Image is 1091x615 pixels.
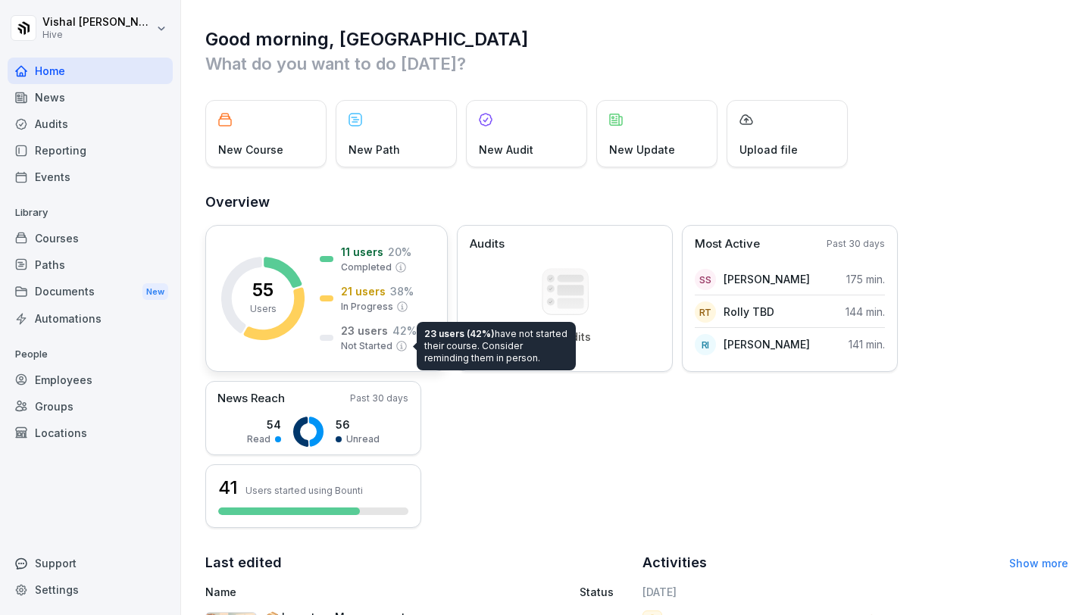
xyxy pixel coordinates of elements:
[390,283,414,299] p: 38 %
[205,584,465,600] p: Name
[217,390,285,407] p: News Reach
[346,432,380,446] p: Unread
[8,278,173,306] div: Documents
[42,30,153,40] p: Hive
[8,201,173,225] p: Library
[580,584,614,600] p: Status
[8,393,173,420] a: Groups
[8,576,173,603] a: Settings
[724,304,774,320] p: Rolly TBD
[479,142,533,158] p: New Audit
[341,283,386,299] p: 21 users
[609,142,675,158] p: New Update
[252,281,274,299] p: 55
[8,550,173,576] div: Support
[341,323,388,339] p: 23 users
[205,192,1068,213] h2: Overview
[695,236,760,253] p: Most Active
[8,58,173,84] a: Home
[218,475,238,501] h3: 41
[218,142,283,158] p: New Course
[205,52,1068,76] p: What do you want to do [DATE]?
[724,271,810,287] p: [PERSON_NAME]
[695,301,716,323] div: RT
[8,305,173,332] a: Automations
[341,244,383,260] p: 11 users
[8,420,173,446] a: Locations
[695,269,716,290] div: SS
[336,417,380,432] p: 56
[724,336,810,352] p: [PERSON_NAME]
[470,236,505,253] p: Audits
[8,367,173,393] a: Employees
[8,225,173,251] a: Courses
[8,278,173,306] a: DocumentsNew
[8,137,173,164] a: Reporting
[341,339,392,353] p: Not Started
[827,237,885,251] p: Past 30 days
[1009,557,1068,570] a: Show more
[142,283,168,301] div: New
[341,261,392,274] p: Completed
[350,392,408,405] p: Past 30 days
[8,111,173,137] a: Audits
[8,164,173,190] a: Events
[392,323,417,339] p: 42 %
[247,417,281,432] p: 54
[642,552,707,573] h2: Activities
[42,16,153,29] p: Vishal [PERSON_NAME]
[245,485,363,496] p: Users started using Bounti
[849,336,885,352] p: 141 min.
[8,251,173,278] a: Paths
[846,304,885,320] p: 144 min.
[642,584,1069,600] h6: [DATE]
[417,322,576,370] div: have not started their course. Consider reminding them in person.
[8,342,173,367] p: People
[846,271,885,287] p: 175 min.
[8,84,173,111] a: News
[341,300,393,314] p: In Progress
[739,142,798,158] p: Upload file
[388,244,411,260] p: 20 %
[247,432,270,446] p: Read
[250,302,277,316] p: Users
[695,334,716,355] div: RI
[349,142,400,158] p: New Path
[205,27,1068,52] h1: Good morning, [GEOGRAPHIC_DATA]
[424,328,495,339] span: 23 users (42%)
[205,552,632,573] h2: Last edited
